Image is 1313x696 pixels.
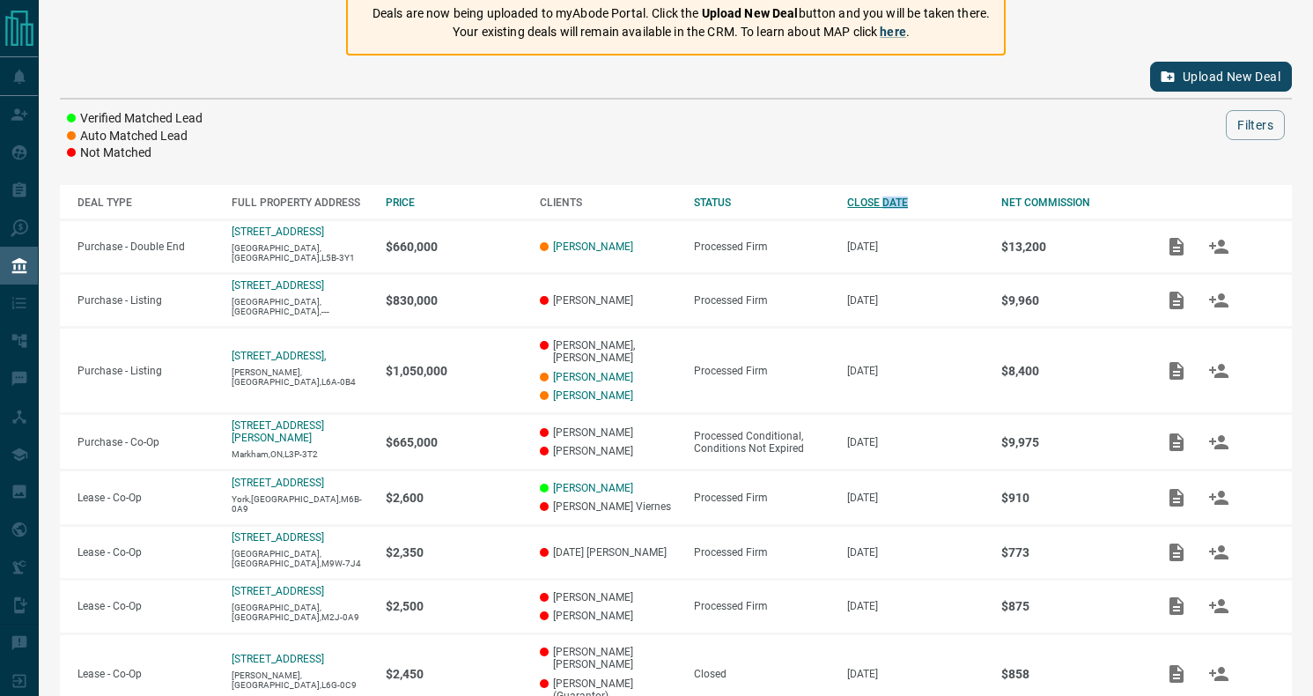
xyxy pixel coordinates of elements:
[67,110,203,128] li: Verified Matched Lead
[373,23,990,41] p: Your existing deals will remain available in the CRM. To learn about MAP click .
[373,4,990,23] p: Deals are now being uploaded to myAbode Portal. Click the button and you will be taken there.
[694,546,830,559] div: Processed Firm
[77,492,214,504] p: Lease - Co-Op
[880,25,906,39] a: here
[1001,196,1138,209] div: NET COMMISSION
[1001,435,1138,449] p: $9,975
[1001,240,1138,254] p: $13,200
[540,610,676,622] p: [PERSON_NAME]
[553,241,633,253] a: [PERSON_NAME]
[386,545,522,559] p: $2,350
[847,492,984,504] p: [DATE]
[1155,435,1198,448] span: Add / View Documents
[540,426,676,439] p: [PERSON_NAME]
[232,350,326,362] a: [STREET_ADDRESS],
[1198,545,1240,558] span: Match Clients
[553,482,633,494] a: [PERSON_NAME]
[1001,491,1138,505] p: $910
[847,196,984,209] div: CLOSE DATE
[77,436,214,448] p: Purchase - Co-Op
[847,294,984,307] p: [DATE]
[694,196,830,209] div: STATUS
[694,294,830,307] div: Processed Firm
[232,297,368,316] p: [GEOGRAPHIC_DATA],[GEOGRAPHIC_DATA],---
[232,449,368,459] p: Markham,ON,L3P-3T2
[847,241,984,253] p: [DATE]
[1198,667,1240,679] span: Match Clients
[694,241,830,253] div: Processed Firm
[1150,62,1292,92] button: Upload New Deal
[1155,364,1198,376] span: Add / View Documents
[694,365,830,377] div: Processed Firm
[847,668,984,680] p: [DATE]
[694,600,830,612] div: Processed Firm
[540,591,676,603] p: [PERSON_NAME]
[1198,600,1240,612] span: Match Clients
[1155,293,1198,306] span: Add / View Documents
[1198,240,1240,252] span: Match Clients
[1155,240,1198,252] span: Add / View Documents
[232,419,324,444] a: [STREET_ADDRESS][PERSON_NAME]
[386,599,522,613] p: $2,500
[847,600,984,612] p: [DATE]
[540,294,676,307] p: [PERSON_NAME]
[232,494,368,514] p: York,[GEOGRAPHIC_DATA],M6B-0A9
[232,243,368,263] p: [GEOGRAPHIC_DATA],[GEOGRAPHIC_DATA],L5B-3Y1
[232,603,368,622] p: [GEOGRAPHIC_DATA],[GEOGRAPHIC_DATA],M2J-0A9
[553,371,633,383] a: [PERSON_NAME]
[1155,545,1198,558] span: Add / View Documents
[694,492,830,504] div: Processed Firm
[232,226,324,238] a: [STREET_ADDRESS]
[386,491,522,505] p: $2,600
[77,365,214,377] p: Purchase - Listing
[540,196,676,209] div: CLIENTS
[386,435,522,449] p: $665,000
[77,546,214,559] p: Lease - Co-Op
[847,365,984,377] p: [DATE]
[1001,667,1138,681] p: $858
[232,670,368,690] p: [PERSON_NAME],[GEOGRAPHIC_DATA],L6G-0C9
[386,293,522,307] p: $830,000
[386,667,522,681] p: $2,450
[232,477,324,489] a: [STREET_ADDRESS]
[1001,364,1138,378] p: $8,400
[232,367,368,387] p: [PERSON_NAME],[GEOGRAPHIC_DATA],L6A-0B4
[540,646,676,670] p: [PERSON_NAME] [PERSON_NAME]
[67,128,203,145] li: Auto Matched Lead
[1155,491,1198,503] span: Add / View Documents
[67,144,203,162] li: Not Matched
[540,339,676,364] p: [PERSON_NAME], [PERSON_NAME]
[77,196,214,209] div: DEAL TYPE
[77,241,214,253] p: Purchase - Double End
[232,653,324,665] a: [STREET_ADDRESS]
[386,364,522,378] p: $1,050,000
[77,668,214,680] p: Lease - Co-Op
[77,294,214,307] p: Purchase - Listing
[553,389,633,402] a: [PERSON_NAME]
[694,430,830,455] div: Processed Conditional, Conditions Not Expired
[77,600,214,612] p: Lease - Co-Op
[1198,491,1240,503] span: Match Clients
[1001,293,1138,307] p: $9,960
[1198,364,1240,376] span: Match Clients
[694,668,830,680] div: Closed
[847,436,984,448] p: [DATE]
[386,240,522,254] p: $660,000
[702,6,799,20] strong: Upload New Deal
[232,531,324,544] a: [STREET_ADDRESS]
[1001,599,1138,613] p: $875
[1155,600,1198,612] span: Add / View Documents
[1001,545,1138,559] p: $773
[386,196,522,209] div: PRICE
[232,279,324,292] a: [STREET_ADDRESS]
[847,546,984,559] p: [DATE]
[232,585,324,597] a: [STREET_ADDRESS]
[1155,667,1198,679] span: Add / View Documents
